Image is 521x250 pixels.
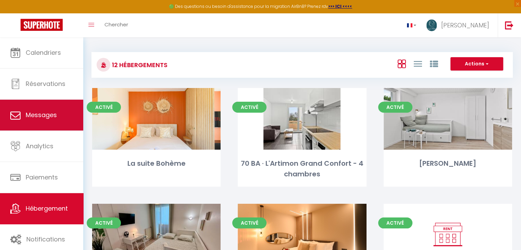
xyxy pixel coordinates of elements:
a: Chercher [99,13,133,37]
div: 70 BA · L'Artimon Grand Confort - 4 chambres [238,158,366,180]
span: Chercher [104,21,128,28]
span: Messages [26,111,57,119]
h3: 12 Hébergements [110,57,168,73]
img: logout [505,21,513,29]
span: Calendriers [26,48,61,57]
span: Analytics [26,142,53,150]
span: Activé [87,102,121,113]
span: Hébergement [26,204,68,213]
a: >>> ICI <<<< [328,3,352,9]
span: Activé [232,102,266,113]
span: Activé [378,217,412,228]
span: Notifications [26,235,65,243]
span: Activé [378,102,412,113]
img: ... [426,20,437,31]
a: Vue en Liste [413,58,422,69]
a: Vue en Box [397,58,406,69]
span: Paiements [26,173,58,182]
button: Actions [450,57,503,71]
a: ... [PERSON_NAME] [421,13,498,37]
div: La suite Bohème [92,158,221,169]
img: Super Booking [21,19,63,31]
a: Vue par Groupe [430,58,438,69]
span: Réservations [26,79,65,88]
span: [PERSON_NAME] [441,21,489,29]
span: Activé [232,217,266,228]
div: [PERSON_NAME] [384,158,512,169]
span: Activé [87,217,121,228]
